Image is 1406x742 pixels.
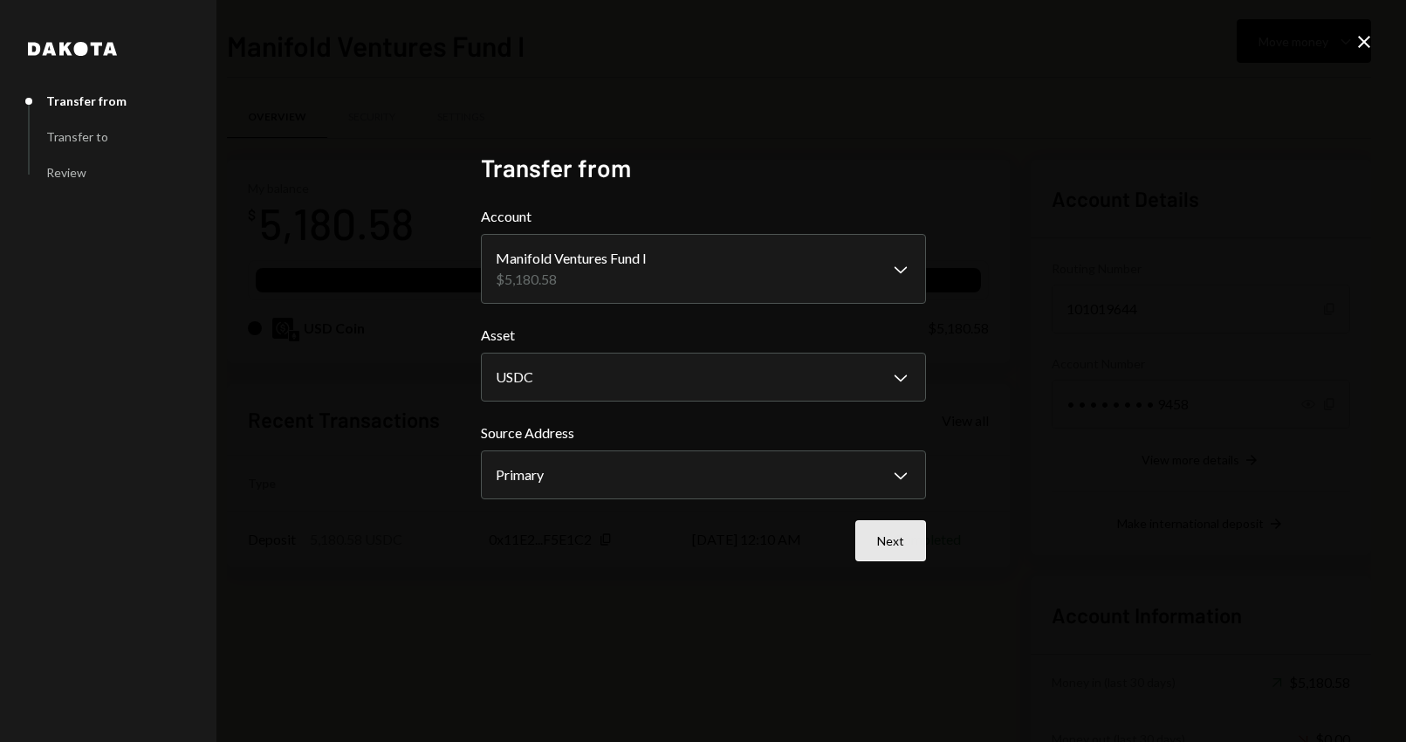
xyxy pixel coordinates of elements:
[46,93,127,108] div: Transfer from
[481,450,926,499] button: Source Address
[481,325,926,346] label: Asset
[481,423,926,443] label: Source Address
[481,206,926,227] label: Account
[481,353,926,402] button: Asset
[481,151,926,185] h2: Transfer from
[481,234,926,304] button: Account
[46,129,108,144] div: Transfer to
[46,165,86,180] div: Review
[855,520,926,561] button: Next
